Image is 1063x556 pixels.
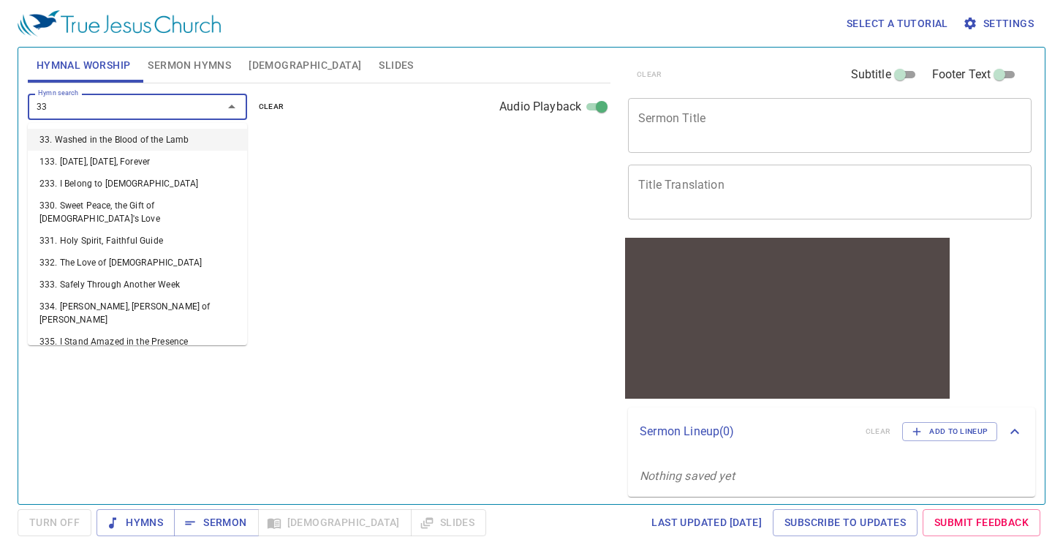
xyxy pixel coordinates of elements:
a: Subscribe to Updates [773,509,918,536]
span: Subscribe to Updates [784,514,906,532]
span: [DEMOGRAPHIC_DATA] [249,56,361,75]
li: 33. Washed in the Blood of the Lamb [28,129,247,151]
li: 330. Sweet Peace, the Gift of [DEMOGRAPHIC_DATA]'s Love [28,195,247,230]
span: Select a tutorial [847,15,948,33]
span: Hymns [108,514,163,532]
li: 233. I Belong to [DEMOGRAPHIC_DATA] [28,173,247,195]
a: Submit Feedback [923,509,1040,536]
button: Select a tutorial [841,10,954,37]
span: Sermon Hymns [148,56,231,75]
img: True Jesus Church [18,10,221,37]
span: Audio Playback [499,98,581,116]
li: 332. The Love of [DEMOGRAPHIC_DATA] [28,252,247,274]
span: Submit Feedback [934,514,1029,532]
span: Last updated [DATE] [651,514,762,532]
button: clear [250,98,293,116]
button: Close [222,97,242,117]
span: Sermon [186,514,246,532]
span: Settings [966,15,1034,33]
i: Nothing saved yet [640,469,735,483]
li: 133. [DATE], [DATE], Forever [28,151,247,173]
p: Sermon Lineup ( 0 ) [640,423,854,440]
button: Sermon [174,509,258,536]
li: 331. Holy Spirit, Faithful Guide [28,230,247,252]
li: 333. Safely Through Another Week [28,274,247,296]
span: Hymnal Worship [37,56,131,75]
iframe: from-child [622,235,953,402]
span: Add to Lineup [912,425,988,438]
span: clear [259,100,284,113]
span: Slides [379,56,413,75]
li: 334. [PERSON_NAME], [PERSON_NAME] of [PERSON_NAME] [28,296,247,331]
a: Last updated [DATE] [646,509,768,536]
button: Hymns [97,509,175,536]
span: Footer Text [932,66,991,83]
span: Subtitle [851,66,891,83]
li: 335. I Stand Amazed in the Presence [28,331,247,353]
button: Settings [960,10,1040,37]
button: Add to Lineup [902,422,997,441]
div: Sermon Lineup(0)clearAdd to Lineup [628,407,1035,456]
